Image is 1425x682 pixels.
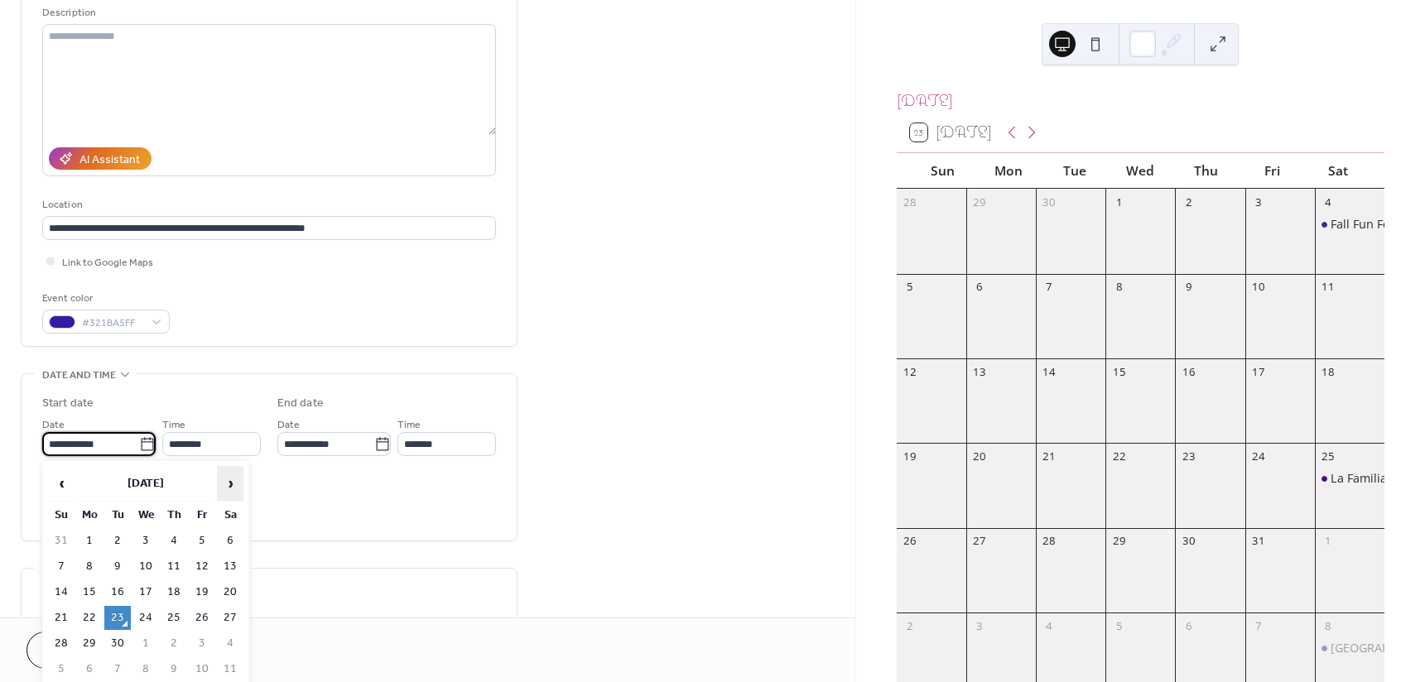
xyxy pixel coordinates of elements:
[217,529,243,553] td: 6
[1240,153,1306,189] div: Fri
[189,529,215,553] td: 5
[132,632,159,656] td: 1
[903,534,917,549] div: 26
[76,529,103,553] td: 1
[132,606,159,630] td: 24
[972,364,987,379] div: 13
[161,606,187,630] td: 25
[189,580,215,604] td: 19
[1111,195,1126,209] div: 1
[1321,280,1336,295] div: 11
[1111,618,1126,633] div: 5
[903,195,917,209] div: 28
[1251,449,1266,464] div: 24
[1042,153,1108,189] div: Tue
[217,632,243,656] td: 4
[1182,280,1196,295] div: 9
[1321,364,1336,379] div: 18
[42,196,493,214] div: Location
[104,606,131,630] td: 23
[161,657,187,681] td: 9
[1107,153,1173,189] div: Wed
[161,503,187,527] th: Th
[132,503,159,527] th: We
[49,467,74,500] span: ‹
[972,280,987,295] div: 6
[1251,280,1266,295] div: 10
[910,153,976,189] div: Sun
[1251,618,1266,633] div: 7
[49,147,152,170] button: AI Assistant
[1042,195,1057,209] div: 30
[161,580,187,604] td: 18
[26,632,128,669] button: Cancel
[1173,153,1240,189] div: Thu
[132,529,159,553] td: 3
[76,606,103,630] td: 22
[1182,449,1196,464] div: 23
[76,466,215,502] th: [DATE]
[217,580,243,604] td: 20
[42,395,94,412] div: Start date
[904,119,999,146] button: 23[DATE]
[217,555,243,579] td: 13
[1042,449,1057,464] div: 21
[48,503,75,527] th: Su
[218,467,243,500] span: ›
[48,606,75,630] td: 21
[1321,449,1336,464] div: 25
[161,632,187,656] td: 2
[62,254,153,271] span: Link to Google Maps
[1305,153,1371,189] div: Sat
[277,416,300,434] span: Date
[1321,534,1336,549] div: 1
[1111,280,1126,295] div: 8
[1042,618,1057,633] div: 4
[1321,195,1336,209] div: 4
[104,555,131,579] td: 9
[189,606,215,630] td: 26
[132,657,159,681] td: 8
[972,534,987,549] div: 27
[132,580,159,604] td: 17
[161,555,187,579] td: 11
[972,618,987,633] div: 3
[42,416,65,434] span: Date
[132,555,159,579] td: 10
[1111,534,1126,549] div: 29
[1251,534,1266,549] div: 31
[277,395,324,412] div: End date
[903,280,917,295] div: 5
[162,416,185,434] span: Time
[42,4,493,22] div: Description
[82,315,143,332] span: #321BA5FF
[189,657,215,681] td: 10
[76,503,103,527] th: Mo
[1042,534,1057,549] div: 28
[42,290,166,307] div: Event color
[161,529,187,553] td: 4
[972,195,987,209] div: 29
[972,449,987,464] div: 20
[1042,280,1057,295] div: 7
[1251,364,1266,379] div: 17
[104,503,131,527] th: Tu
[48,657,75,681] td: 5
[1042,364,1057,379] div: 14
[76,555,103,579] td: 8
[1182,618,1196,633] div: 6
[48,580,75,604] td: 14
[104,529,131,553] td: 2
[1321,618,1336,633] div: 8
[903,618,917,633] div: 2
[903,364,917,379] div: 12
[104,657,131,681] td: 7
[1315,216,1384,233] div: Fall Fun Festival - Keller
[189,503,215,527] th: Fr
[104,632,131,656] td: 30
[76,657,103,681] td: 6
[79,151,140,169] div: AI Assistant
[48,632,75,656] td: 28
[397,416,421,434] span: Time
